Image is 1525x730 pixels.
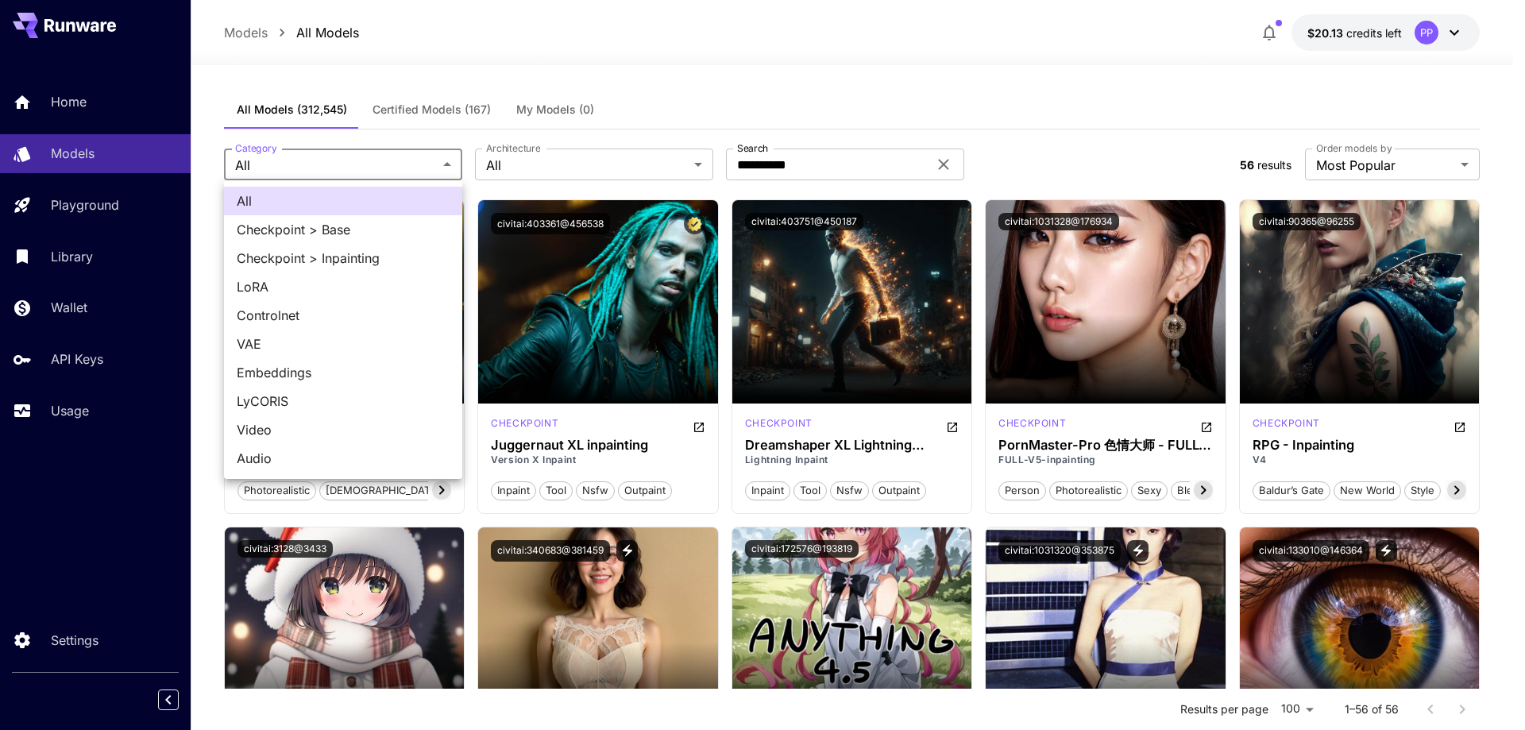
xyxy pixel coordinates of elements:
span: LyCORIS [237,392,450,411]
span: Controlnet [237,306,450,325]
span: Checkpoint > Base [237,220,450,239]
span: Audio [237,449,450,468]
span: Embeddings [237,363,450,382]
span: LoRA [237,277,450,296]
span: VAE [237,334,450,353]
span: Video [237,420,450,439]
span: All [237,191,450,211]
span: Checkpoint > Inpainting [237,249,450,268]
